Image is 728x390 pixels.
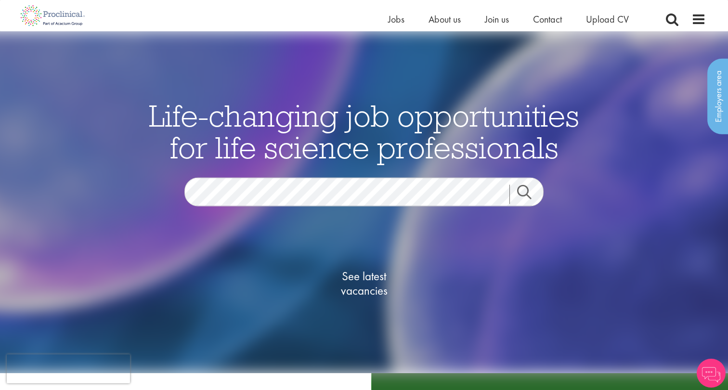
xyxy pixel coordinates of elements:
a: See latestvacancies [316,230,412,336]
a: Job search submit button [509,184,551,204]
a: Upload CV [586,13,629,26]
a: Contact [533,13,562,26]
img: Chatbot [697,359,726,388]
a: Jobs [388,13,404,26]
span: Life-changing job opportunities for life science professionals [149,96,579,166]
a: Join us [485,13,509,26]
a: About us [429,13,461,26]
span: See latest vacancies [316,269,412,298]
iframe: reCAPTCHA [7,354,130,383]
